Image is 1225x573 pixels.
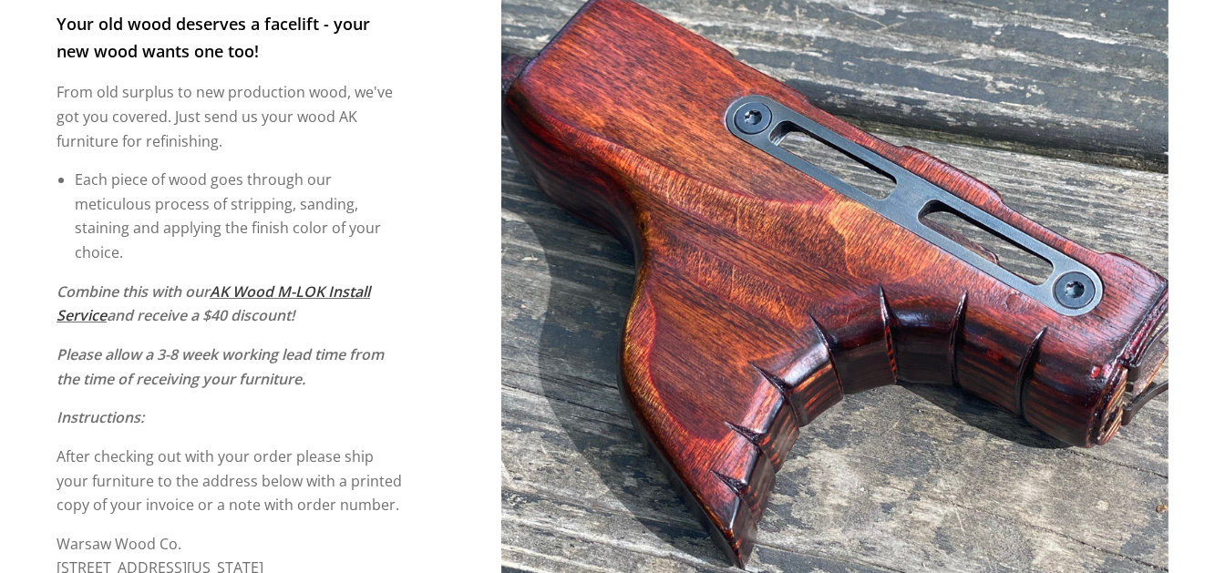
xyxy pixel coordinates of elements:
[57,344,384,389] em: Please allow a 3-8 week working lead time from the time of receiving your furniture.
[57,13,370,62] span: Your old wood deserves a facelift - your new wood wants one too!
[75,168,406,265] li: Each piece of wood goes through our meticulous process of stripping, sanding, staining and applyi...
[57,445,406,517] p: After checking out with your order please ship your furniture to the address below with a printed...
[57,281,370,326] a: AK Wood M-LOK Install Service
[57,407,144,427] em: Instructions:
[57,534,181,554] span: Warsaw Wood Co.
[57,80,406,153] p: From old surplus to new production wood, we've got you covered. Just send us your wood AK furnitu...
[57,281,370,326] em: Combine this with our and receive a $40 discount!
